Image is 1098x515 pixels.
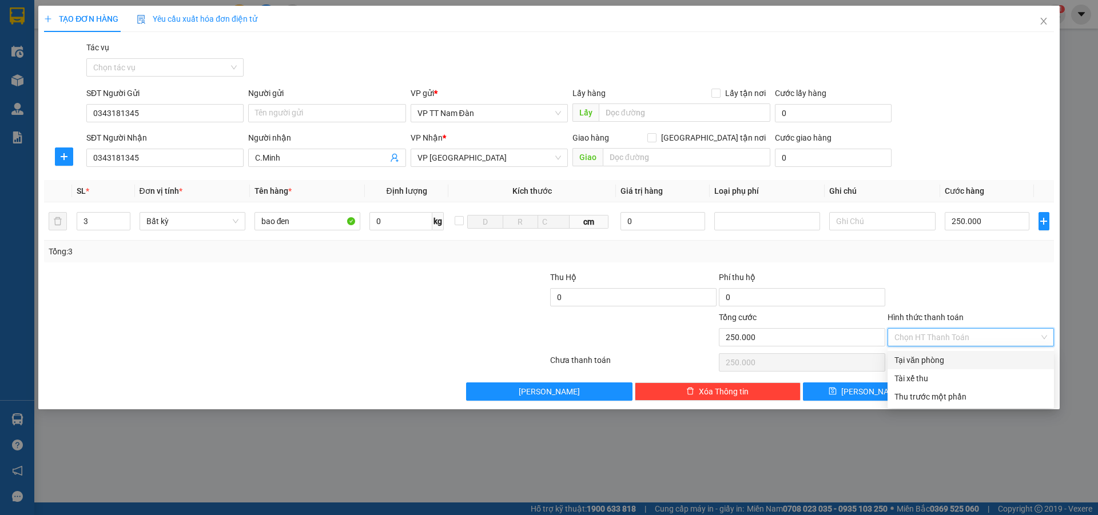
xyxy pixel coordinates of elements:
span: close [1039,17,1048,26]
th: Ghi chú [825,180,940,202]
span: Yêu cầu xuất hóa đơn điện tử [137,14,257,23]
span: SL [77,186,86,195]
span: [PERSON_NAME] [519,385,580,398]
div: SĐT Người Nhận [86,131,244,144]
div: Tài xế thu [894,372,1047,385]
span: Kích thước [512,186,552,195]
div: Thu trước một phần [894,390,1047,403]
span: Cước hàng [945,186,984,195]
span: [PERSON_NAME] [841,385,902,398]
div: VP gửi [411,87,568,99]
span: Giao [572,148,603,166]
input: C [538,215,570,229]
span: Tên hàng [254,186,292,195]
button: [PERSON_NAME] [466,382,632,401]
span: plus [44,15,52,23]
input: Cước giao hàng [775,149,892,167]
div: Tổng: 3 [49,245,424,258]
span: delete [686,387,694,396]
label: Tác vụ [86,43,109,52]
img: icon [137,15,146,24]
span: Giao hàng [572,133,609,142]
div: Người gửi [248,87,405,99]
span: VP Đà Nẵng [417,149,561,166]
span: VP TT Nam Đàn [417,105,561,122]
span: kg [432,212,444,230]
label: Cước giao hàng [775,133,832,142]
div: Người nhận [248,131,405,144]
img: logo [4,47,6,104]
span: VP Nhận [411,133,443,142]
span: Lấy [572,103,599,122]
span: user-add [390,153,399,162]
button: delete [49,212,67,230]
div: SĐT Người Gửi [86,87,244,99]
button: deleteXóa Thông tin [635,382,801,401]
button: save[PERSON_NAME] [803,382,927,401]
input: 0 [620,212,706,230]
th: Loại phụ phí [710,180,825,202]
input: VD: Bàn, Ghế [254,212,360,230]
div: Phí thu hộ [719,271,885,288]
span: plus [1039,217,1049,226]
button: Close [1028,6,1060,38]
span: Tổng cước [719,313,757,322]
span: Xóa Thông tin [699,385,749,398]
input: D [467,215,503,229]
span: Lấy tận nơi [721,87,770,99]
input: Dọc đường [603,148,770,166]
strong: PHIẾU GỬI HÀNG [21,83,79,108]
span: 42 [PERSON_NAME] - Vinh - [GEOGRAPHIC_DATA] [7,38,90,68]
span: plus [55,152,73,161]
span: Bất kỳ [146,213,238,230]
button: plus [1039,212,1049,230]
button: plus [55,147,73,166]
span: Thu Hộ [550,273,576,282]
input: Cước lấy hàng [775,104,892,122]
span: TẠO ĐƠN HÀNG [44,14,118,23]
input: Dọc đường [599,103,770,122]
span: cm [570,215,608,229]
span: Đơn vị tính [140,186,182,195]
label: Cước lấy hàng [775,89,826,98]
strong: HÃNG XE HẢI HOÀNG GIA [14,11,86,36]
input: Ghi Chú [829,212,935,230]
div: Tại văn phòng [894,354,1047,366]
span: Giá trị hàng [620,186,663,195]
span: [GEOGRAPHIC_DATA] tận nơi [657,131,770,144]
input: R [503,215,538,229]
span: Lấy hàng [572,89,606,98]
label: Hình thức thanh toán [888,313,964,322]
span: Định lượng [386,186,427,195]
div: Chưa thanh toán [549,354,718,374]
span: save [829,387,837,396]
